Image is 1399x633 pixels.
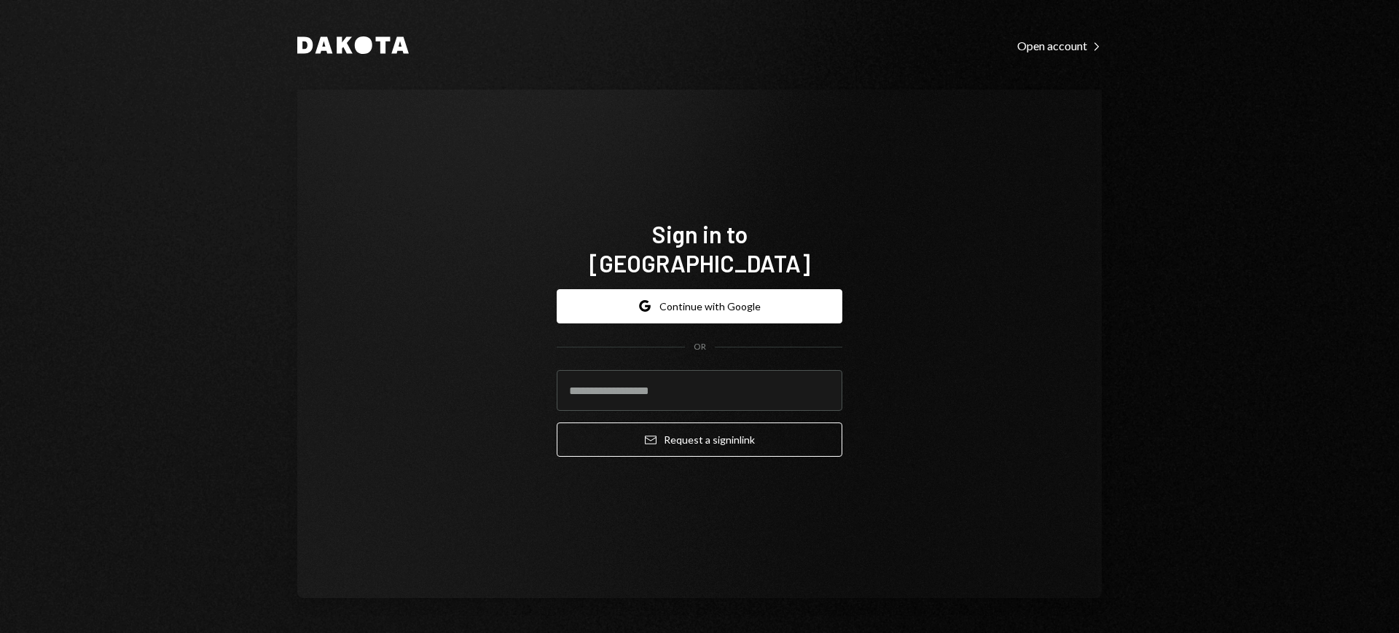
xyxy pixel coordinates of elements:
div: Open account [1017,39,1102,53]
button: Continue with Google [557,289,842,323]
div: OR [694,341,706,353]
button: Request a signinlink [557,422,842,457]
a: Open account [1017,37,1102,53]
h1: Sign in to [GEOGRAPHIC_DATA] [557,219,842,278]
